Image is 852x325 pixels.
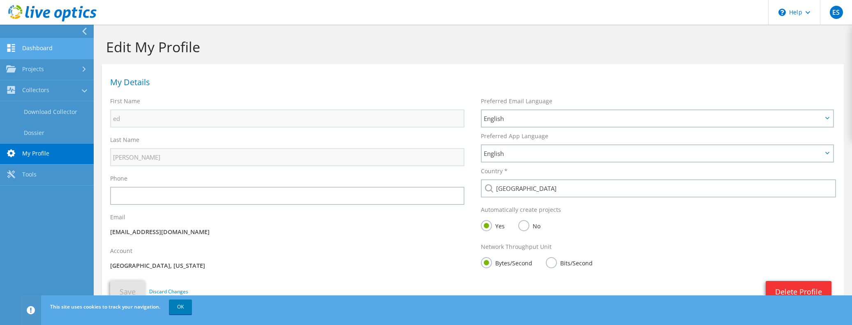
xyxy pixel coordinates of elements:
[481,243,552,251] label: Network Throughput Unit
[766,281,831,302] a: Delete Profile
[110,261,464,270] p: [GEOGRAPHIC_DATA], [US_STATE]
[149,287,188,296] a: Discard Changes
[778,9,786,16] svg: \n
[518,220,540,230] label: No
[546,257,593,267] label: Bits/Second
[481,132,548,140] label: Preferred App Language
[484,149,822,158] span: English
[110,213,125,221] label: Email
[169,299,192,314] a: OK
[481,167,508,175] label: Country *
[50,303,160,310] span: This site uses cookies to track your navigation.
[110,97,140,105] label: First Name
[110,174,127,183] label: Phone
[110,247,132,255] label: Account
[481,97,552,105] label: Preferred Email Language
[481,220,505,230] label: Yes
[110,136,139,144] label: Last Name
[110,281,145,303] button: Save
[106,38,836,56] h1: Edit My Profile
[481,257,532,267] label: Bytes/Second
[110,78,831,86] h1: My Details
[481,206,561,214] label: Automatically create projects
[830,6,843,19] span: ES
[110,228,464,237] p: [EMAIL_ADDRESS][DOMAIN_NAME]
[484,114,822,123] span: English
